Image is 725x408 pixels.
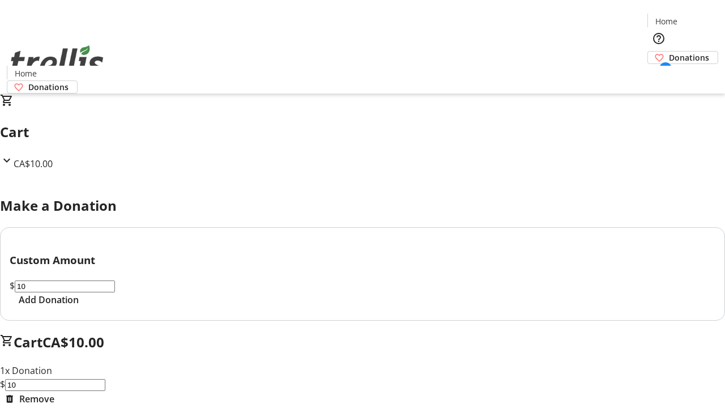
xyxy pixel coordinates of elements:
span: Donations [669,52,709,63]
span: Donations [28,81,69,93]
span: CA$10.00 [42,333,104,351]
span: Home [15,67,37,79]
a: Donations [647,51,718,64]
input: Donation Amount [15,280,115,292]
a: Home [7,67,44,79]
button: Cart [647,64,670,87]
button: Help [647,27,670,50]
span: Home [655,15,677,27]
span: Remove [19,392,54,406]
img: Orient E2E Organization Bl9wGeQ9no's Logo [7,33,108,90]
a: Donations [7,80,78,93]
button: Add Donation [10,293,88,307]
input: Donation Amount [5,379,105,391]
h3: Custom Amount [10,252,715,268]
span: $ [10,279,15,292]
a: Home [648,15,684,27]
span: Add Donation [19,293,79,307]
span: CA$10.00 [14,158,53,170]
